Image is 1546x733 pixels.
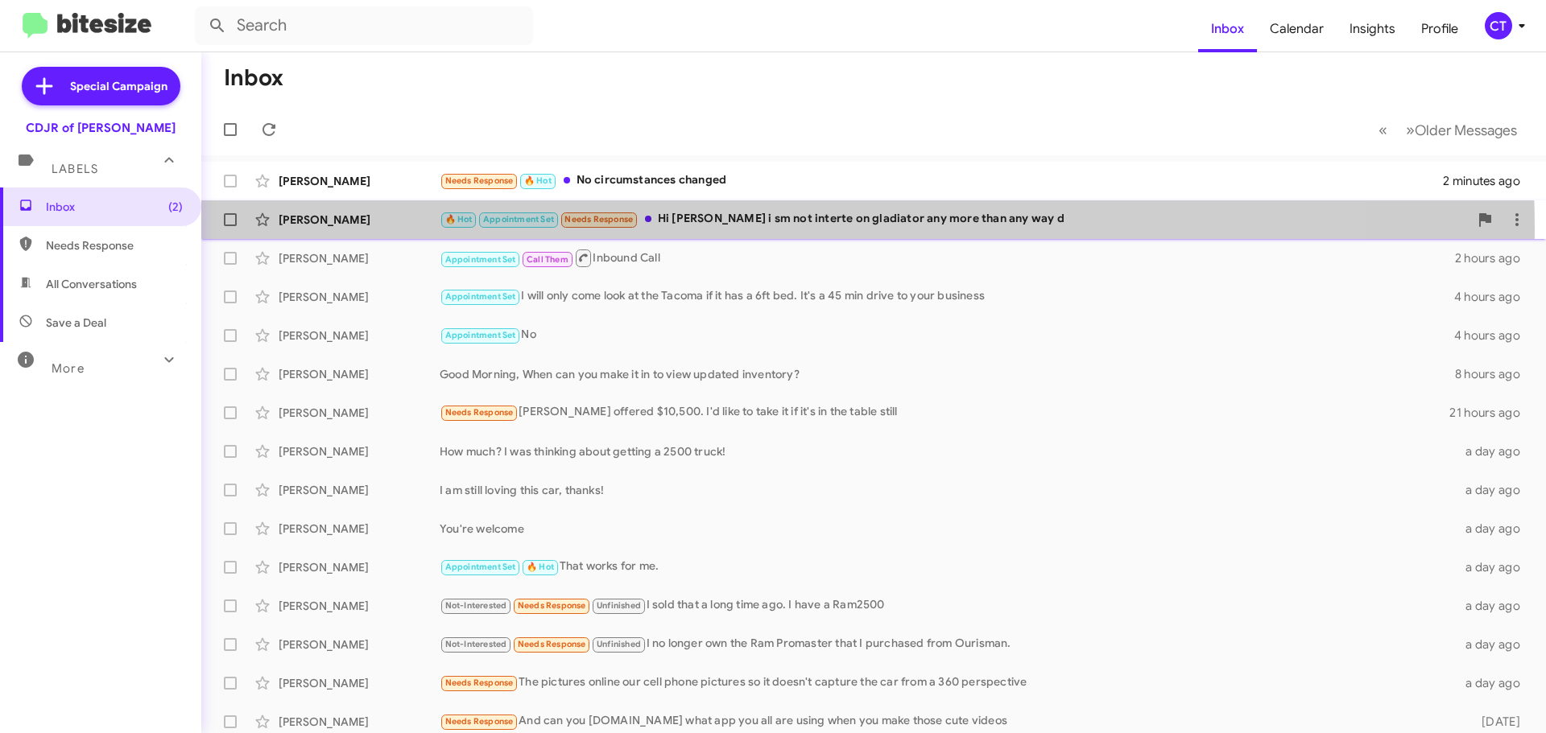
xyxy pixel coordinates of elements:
[1369,113,1397,146] button: Previous
[1485,12,1512,39] div: CT
[46,315,106,331] span: Save a Deal
[1471,12,1528,39] button: CT
[440,635,1456,653] div: I no longer own the Ram Promaster that I purchased from Ourisman.
[1456,521,1533,537] div: a day ago
[1456,559,1533,575] div: a day ago
[445,677,514,688] span: Needs Response
[440,403,1449,422] div: [PERSON_NAME] offered $10,500. I'd like to take it if it's in the table still
[1415,121,1517,139] span: Older Messages
[279,636,440,653] div: [PERSON_NAME]
[527,562,554,572] span: 🔥 Hot
[1198,6,1257,52] a: Inbox
[518,600,586,611] span: Needs Response
[1456,675,1533,691] div: a day ago
[440,248,1455,268] div: Inbound Call
[279,521,440,537] div: [PERSON_NAME]
[445,716,514,727] span: Needs Response
[440,326,1454,344] div: No
[445,291,516,302] span: Appointment Set
[445,330,516,340] span: Appointment Set
[1456,443,1533,459] div: a day ago
[440,287,1454,306] div: I will only come look at the Tacoma if it has a 6ft bed. It's a 45 min drive to your business
[564,214,633,224] span: Needs Response
[279,598,440,614] div: [PERSON_NAME]
[279,289,440,305] div: [PERSON_NAME]
[440,673,1456,692] div: The pictures online our cell phone pictures so it doesn't capture the car from a 360 perspective
[445,600,507,611] span: Not-Interested
[52,162,98,176] span: Labels
[1456,714,1533,730] div: [DATE]
[440,366,1455,382] div: Good Morning, When can you make it in to view updated inventory?
[440,210,1469,229] div: Hi [PERSON_NAME] i sm not interte on gladiator any more than any way d
[524,175,552,186] span: 🔥 Hot
[440,171,1443,190] div: No circumstances changed
[1455,366,1533,382] div: 8 hours ago
[440,482,1456,498] div: I am still loving this car, thanks!
[445,407,514,418] span: Needs Response
[1257,6,1337,52] a: Calendar
[22,67,180,105] a: Special Campaign
[518,639,586,649] span: Needs Response
[279,482,440,498] div: [PERSON_NAME]
[52,361,85,376] span: More
[445,639,507,649] span: Not-Interested
[1370,113,1527,146] nav: Page navigation example
[527,254,568,265] span: Call Them
[168,199,183,215] span: (2)
[224,65,283,91] h1: Inbox
[445,254,516,265] span: Appointment Set
[440,558,1456,576] div: That works for me.
[1456,482,1533,498] div: a day ago
[1406,120,1415,140] span: »
[279,212,440,228] div: [PERSON_NAME]
[279,559,440,575] div: [PERSON_NAME]
[46,199,183,215] span: Inbox
[279,675,440,691] div: [PERSON_NAME]
[70,78,167,94] span: Special Campaign
[279,714,440,730] div: [PERSON_NAME]
[1456,636,1533,653] div: a day ago
[279,173,440,189] div: [PERSON_NAME]
[46,237,183,253] span: Needs Response
[279,405,440,421] div: [PERSON_NAME]
[440,596,1456,615] div: I sold that a long time ago. I have a Ram2500
[1396,113,1527,146] button: Next
[1456,598,1533,614] div: a day ago
[445,214,473,224] span: 🔥 Hot
[46,276,137,292] span: All Conversations
[1454,327,1533,344] div: 4 hours ago
[279,250,440,266] div: [PERSON_NAME]
[597,600,641,611] span: Unfinished
[597,639,641,649] span: Unfinished
[445,175,514,186] span: Needs Response
[279,443,440,459] div: [PERSON_NAME]
[1449,405,1533,421] div: 21 hours ago
[1379,120,1387,140] span: «
[1443,173,1533,189] div: 2 minutes ago
[440,712,1456,731] div: And can you [DOMAIN_NAME] what app you all are using when you make those cute videos
[195,6,533,45] input: Search
[1454,289,1533,305] div: 4 hours ago
[483,214,554,224] span: Appointment Set
[1455,250,1533,266] div: 2 hours ago
[1337,6,1408,52] a: Insights
[1408,6,1471,52] a: Profile
[440,521,1456,537] div: You're welcome
[279,327,440,344] div: [PERSON_NAME]
[26,120,176,136] div: CDJR of [PERSON_NAME]
[445,562,516,572] span: Appointment Set
[440,443,1456,459] div: How much? I was thinking about getting a 2500 truck!
[279,366,440,382] div: [PERSON_NAME]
